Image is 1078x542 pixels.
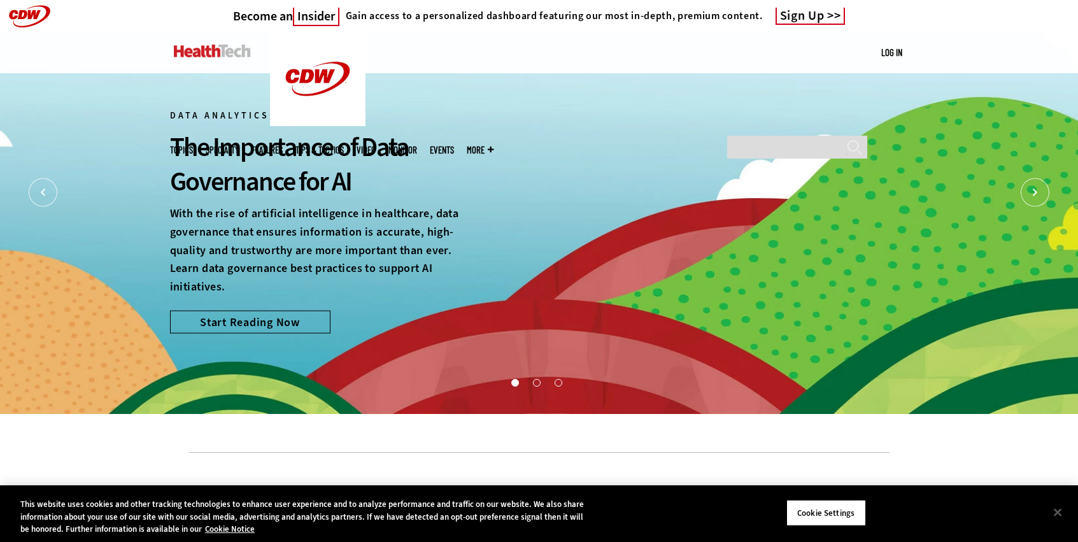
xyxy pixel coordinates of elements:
button: Next [1021,178,1049,207]
div: The Importance of Data Governance for AI [170,130,465,199]
h4: Gain access to a personalized dashboard featuring our most in-depth, premium content. [346,10,763,22]
a: Video [357,145,376,155]
span: Topics [170,145,193,155]
a: Gain access to a personalized dashboard featuring our most in-depth, premium content. [339,10,763,22]
img: Home [270,32,365,126]
button: 2 of 3 [533,379,539,385]
a: CDW [270,116,365,129]
button: 1 of 3 [511,379,518,385]
button: Cookie Settings [786,499,866,526]
img: Home [174,45,251,57]
button: 3 of 3 [555,379,561,385]
button: Prev [29,178,57,207]
a: Become anInsider [233,8,339,24]
p: With the rise of artificial intelligence in healthcare, data governance that ensures information ... [170,204,465,296]
a: Sign Up [776,8,846,25]
h3: Become an [233,8,339,24]
a: Events [430,145,454,155]
div: This website uses cookies and other tracking technologies to enhance user experience and to analy... [20,498,593,536]
iframe: advertisement [308,472,771,529]
span: Insider [293,8,339,26]
a: MonITor [388,145,417,155]
button: Close [1044,498,1072,526]
div: User menu [881,46,902,59]
span: Specialty [206,145,239,155]
a: More information about your privacy [205,524,255,534]
a: Features [252,145,283,155]
a: Start Reading Now [170,310,330,333]
a: Log in [881,46,902,58]
a: Tips & Tactics [295,145,344,155]
span: More [467,145,493,155]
